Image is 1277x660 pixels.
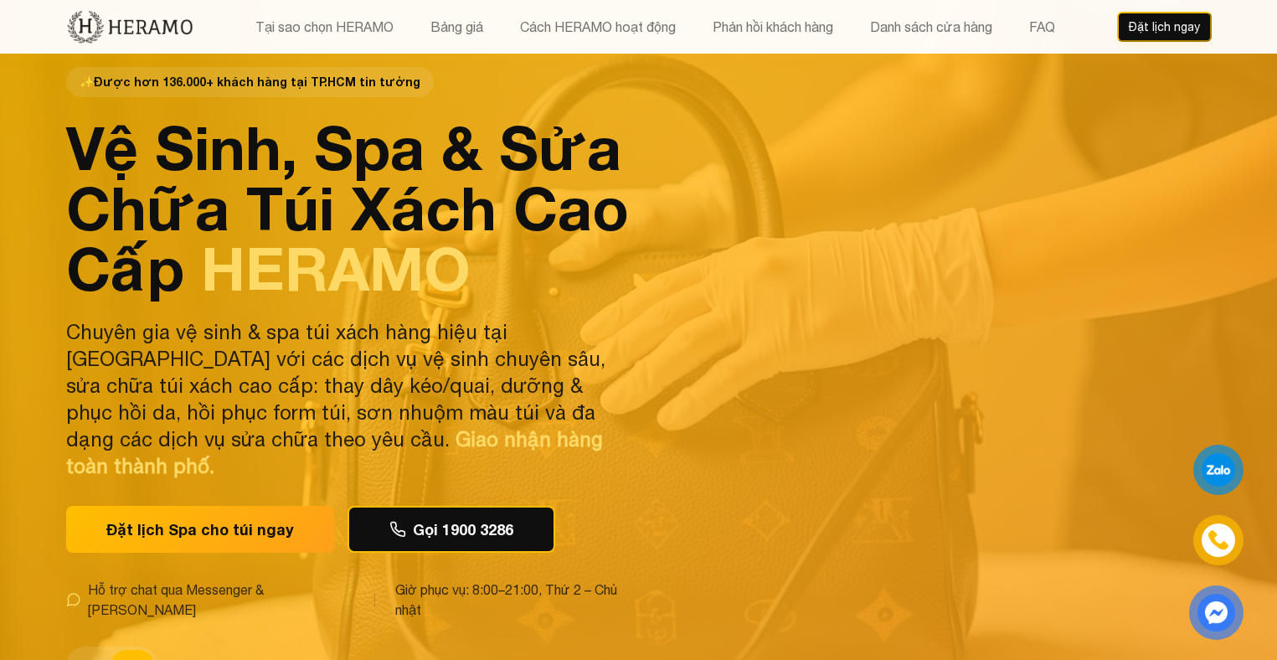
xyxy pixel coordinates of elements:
[66,318,629,479] p: Chuyên gia vệ sinh & spa túi xách hàng hiệu tại [GEOGRAPHIC_DATA] với các dịch vụ vệ sinh chuyên ...
[708,16,838,38] button: Phản hồi khách hàng
[348,506,555,553] button: Gọi 1900 3286
[66,9,194,44] img: new-logo.3f60348b.png
[425,16,488,38] button: Bảng giá
[1024,16,1060,38] button: FAQ
[515,16,681,38] button: Cách HERAMO hoạt động
[1117,12,1212,42] button: Đặt lịch ngay
[250,16,399,38] button: Tại sao chọn HERAMO
[1206,529,1230,553] img: phone-icon
[80,74,94,90] span: star
[66,117,629,298] h1: Vệ Sinh, Spa & Sửa Chữa Túi Xách Cao Cấp
[395,580,629,620] span: Giờ phục vụ: 8:00–21:00, Thứ 2 – Chủ nhật
[201,232,471,304] span: HERAMO
[66,506,334,553] button: Đặt lịch Spa cho túi ngay
[865,16,997,38] button: Danh sách cửa hàng
[66,67,434,97] span: Được hơn 136.000+ khách hàng tại TP.HCM tin tưởng
[1196,518,1241,563] a: phone-icon
[88,580,354,620] span: Hỗ trợ chat qua Messenger & [PERSON_NAME]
